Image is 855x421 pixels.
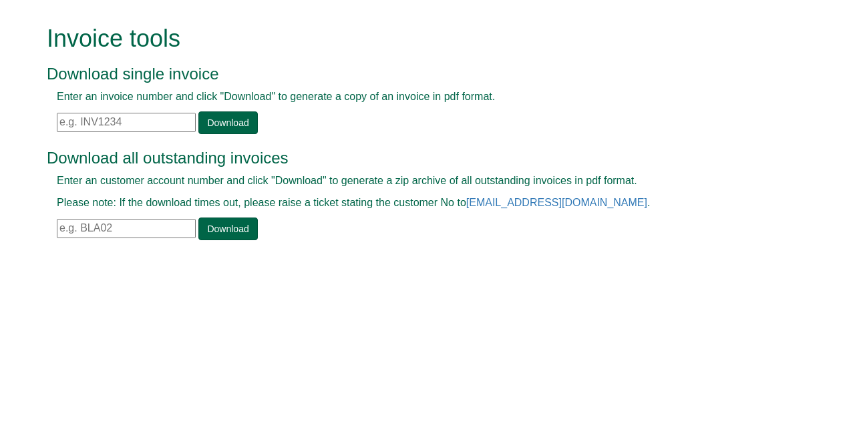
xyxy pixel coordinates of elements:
[57,173,768,189] p: Enter an customer account number and click "Download" to generate a zip archive of all outstandin...
[57,89,768,105] p: Enter an invoice number and click "Download" to generate a copy of an invoice in pdf format.
[57,219,196,238] input: e.g. BLA02
[198,111,257,134] a: Download
[57,195,768,211] p: Please note: If the download times out, please raise a ticket stating the customer No to .
[57,113,196,132] input: e.g. INV1234
[47,25,778,52] h1: Invoice tools
[47,149,778,167] h3: Download all outstanding invoices
[198,218,257,240] a: Download
[466,197,647,208] a: [EMAIL_ADDRESS][DOMAIN_NAME]
[47,65,778,83] h3: Download single invoice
